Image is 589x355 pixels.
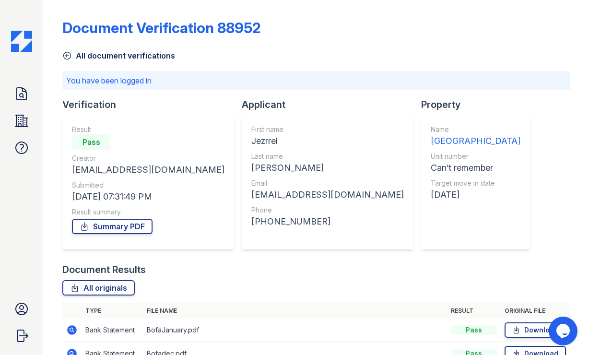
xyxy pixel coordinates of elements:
[251,188,404,201] div: [EMAIL_ADDRESS][DOMAIN_NAME]
[62,19,261,36] div: Document Verification 88952
[421,98,538,111] div: Property
[62,50,175,61] a: All document verifications
[431,134,520,148] div: [GEOGRAPHIC_DATA]
[431,125,520,148] a: Name [GEOGRAPHIC_DATA]
[242,98,421,111] div: Applicant
[66,75,566,86] p: You have been logged in
[431,161,520,175] div: Can’t remember
[451,325,497,335] div: Pass
[251,134,404,148] div: Jezrrel
[251,161,404,175] div: [PERSON_NAME]
[431,188,520,201] div: [DATE]
[62,263,146,276] div: Document Results
[62,98,242,111] div: Verification
[431,178,520,188] div: Target move in date
[72,163,224,177] div: [EMAIL_ADDRESS][DOMAIN_NAME]
[505,322,566,338] a: Download
[143,303,447,319] th: File name
[82,319,143,342] td: Bank Statement
[431,125,520,134] div: Name
[549,317,579,345] iframe: chat widget
[251,205,404,215] div: Phone
[72,154,224,163] div: Creator
[72,190,224,203] div: [DATE] 07:31:49 PM
[72,125,224,134] div: Result
[72,180,224,190] div: Submitted
[82,303,143,319] th: Type
[251,215,404,228] div: [PHONE_NUMBER]
[72,207,224,217] div: Result summary
[431,152,520,161] div: Unit number
[501,303,570,319] th: Original file
[72,134,110,150] div: Pass
[72,219,153,234] a: Summary PDF
[251,178,404,188] div: Email
[62,280,135,296] a: All originals
[251,152,404,161] div: Last name
[447,303,501,319] th: Result
[251,125,404,134] div: First name
[11,31,32,52] img: CE_Icon_Blue-c292c112584629df590d857e76928e9f676e5b41ef8f769ba2f05ee15b207248.png
[143,319,447,342] td: BofaJanuary.pdf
